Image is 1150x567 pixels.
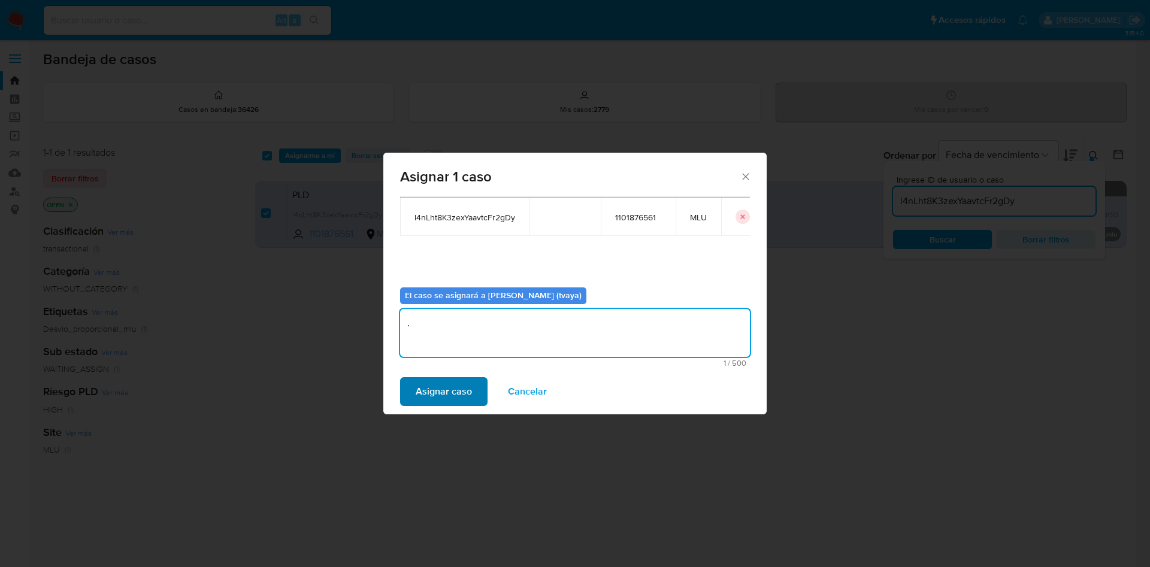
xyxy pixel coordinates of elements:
[508,378,547,405] span: Cancelar
[492,377,562,406] button: Cancelar
[736,210,750,224] button: icon-button
[416,378,472,405] span: Asignar caso
[405,289,582,301] b: El caso se asignará a [PERSON_NAME] (tvaya)
[615,212,661,223] span: 1101876561
[400,377,488,406] button: Asignar caso
[400,169,740,184] span: Asignar 1 caso
[690,212,707,223] span: MLU
[400,309,750,357] textarea: .
[404,359,746,367] span: Máximo 500 caracteres
[740,171,750,181] button: Cerrar ventana
[414,212,515,223] span: l4nLht8K3zexYaavtcFr2gDy
[383,153,767,414] div: assign-modal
